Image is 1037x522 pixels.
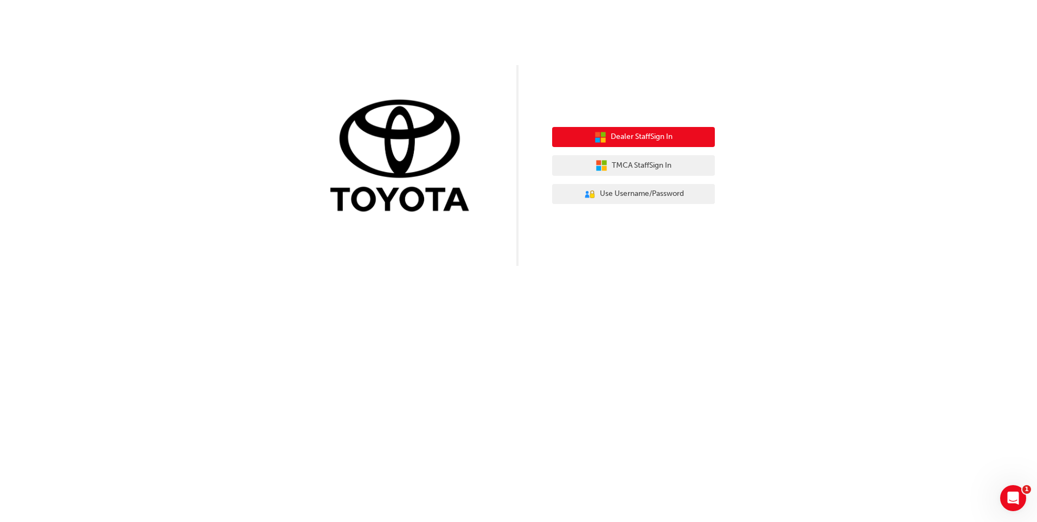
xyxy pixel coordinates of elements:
iframe: Intercom live chat [1000,485,1026,511]
span: Use Username/Password [600,188,684,200]
span: TMCA Staff Sign In [612,160,671,172]
img: Trak [322,97,485,217]
span: 1 [1022,485,1031,494]
button: Use Username/Password [552,184,715,205]
button: Dealer StaffSign In [552,127,715,148]
span: Dealer Staff Sign In [611,131,673,143]
button: TMCA StaffSign In [552,155,715,176]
